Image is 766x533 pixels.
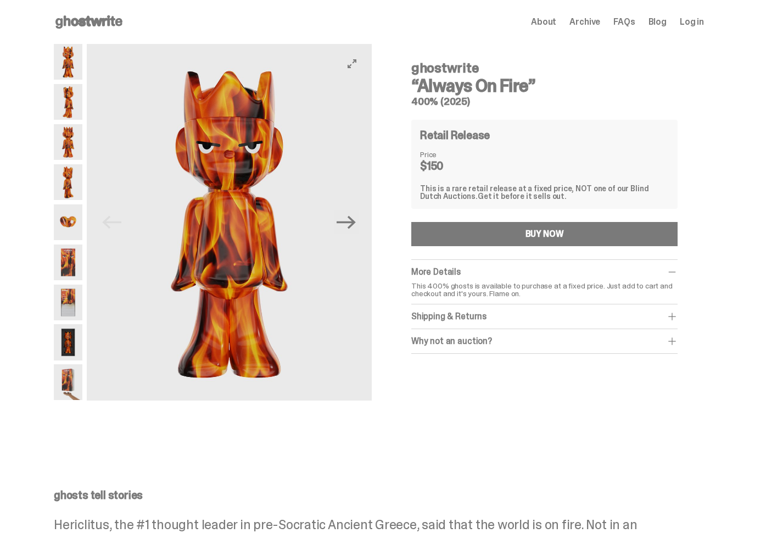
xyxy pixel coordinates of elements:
[411,266,461,277] span: More Details
[54,324,82,360] img: Always-On-Fire---Website-Archive.2497X.png
[648,18,667,26] a: Blog
[411,62,678,75] h4: ghostwrite
[54,44,82,80] img: Always-On-Fire---Website-Archive.2484X.png
[54,245,82,280] img: Always-On-Fire---Website-Archive.2491X.png
[87,44,372,401] img: Always-On-Fire---Website-Archive.2484X.png
[531,18,556,26] a: About
[478,191,567,201] span: Get it before it sells out.
[613,18,635,26] a: FAQs
[54,490,704,501] p: ghosts tell stories
[411,311,678,322] div: Shipping & Returns
[54,84,82,120] img: Always-On-Fire---Website-Archive.2485X.png
[420,160,475,171] dd: $150
[54,124,82,160] img: Always-On-Fire---Website-Archive.2487X.png
[334,210,359,234] button: Next
[411,222,678,246] button: BUY NOW
[54,164,82,200] img: Always-On-Fire---Website-Archive.2489X.png
[54,204,82,240] img: Always-On-Fire---Website-Archive.2490X.png
[420,185,669,200] div: This is a rare retail release at a fixed price, NOT one of our Blind Dutch Auctions.
[345,57,359,70] button: View full-screen
[420,130,490,141] h4: Retail Release
[411,282,678,297] p: This 400% ghosts is available to purchase at a fixed price. Just add to cart and checkout and it'...
[411,336,678,347] div: Why not an auction?
[54,364,82,400] img: Always-On-Fire---Website-Archive.2522XX.png
[420,151,475,158] dt: Price
[54,285,82,320] img: Always-On-Fire---Website-Archive.2494X.png
[680,18,704,26] a: Log in
[411,77,678,95] h3: “Always On Fire”
[569,18,600,26] a: Archive
[525,230,564,238] div: BUY NOW
[411,97,678,107] h5: 400% (2025)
